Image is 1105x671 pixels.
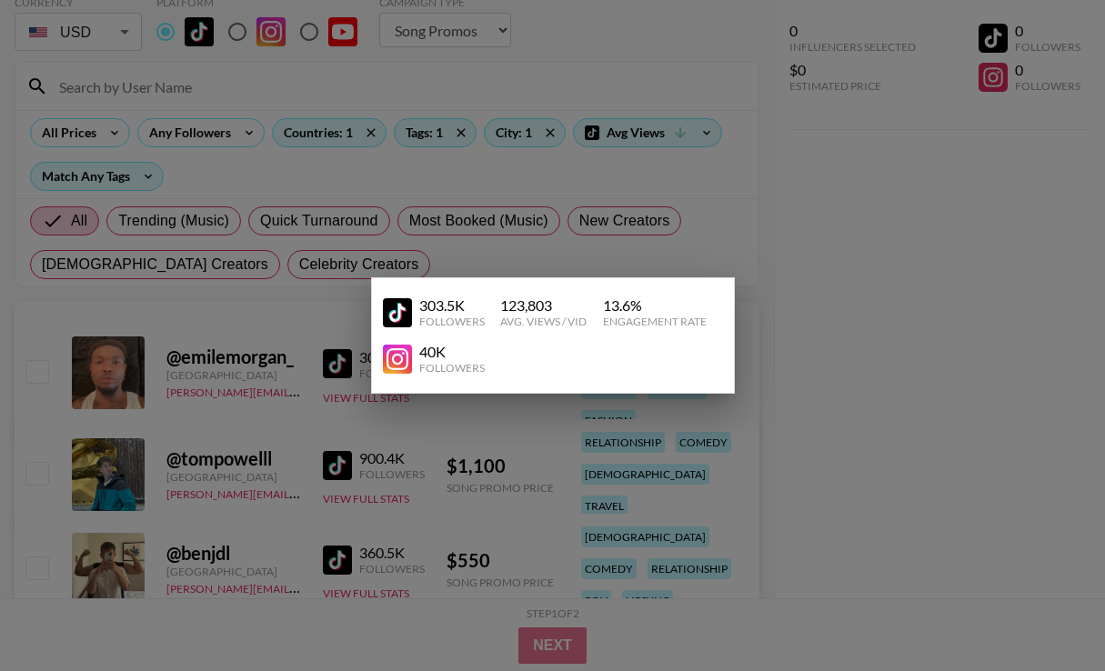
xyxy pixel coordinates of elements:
[500,315,587,328] div: Avg. Views / Vid
[500,296,587,315] div: 123,803
[419,315,485,328] div: Followers
[603,296,707,315] div: 13.6 %
[603,315,707,328] div: Engagement Rate
[419,296,485,315] div: 303.5K
[419,361,485,375] div: Followers
[419,343,485,361] div: 40K
[383,298,412,327] img: YouTube
[383,345,412,374] img: YouTube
